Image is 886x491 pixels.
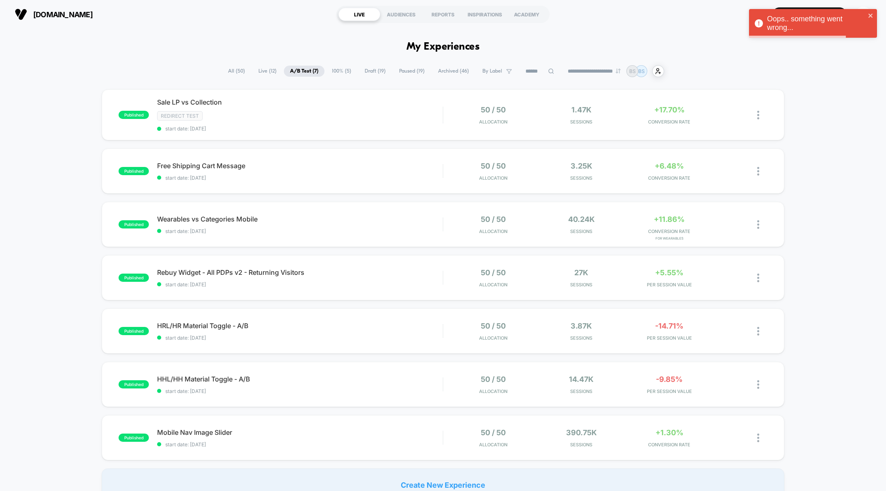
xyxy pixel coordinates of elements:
span: Redirect Test [157,111,203,121]
span: Allocation [479,175,507,181]
p: BS [629,68,636,74]
span: HRL/HR Material Toggle - A/B [157,322,443,330]
span: 50 / 50 [481,268,506,277]
span: start date: [DATE] [157,335,443,341]
span: -14.71% [655,322,683,330]
span: +11.86% [654,215,685,224]
span: Sessions [539,175,623,181]
span: published [119,167,149,175]
span: A/B Test ( 7 ) [284,66,324,77]
button: close [868,12,874,20]
img: end [616,69,621,73]
span: HHL/HH Material Toggle - A/B [157,375,443,383]
span: 50 / 50 [481,215,506,224]
span: 50 / 50 [481,428,506,437]
span: 100% ( 5 ) [326,66,357,77]
img: close [757,111,759,119]
img: close [757,274,759,282]
div: ACADEMY [506,8,548,21]
span: +1.30% [655,428,683,437]
span: start date: [DATE] [157,126,443,132]
span: -9.85% [656,375,683,384]
span: Sessions [539,335,623,341]
img: Visually logo [15,8,27,21]
span: [DOMAIN_NAME] [33,10,93,19]
span: Live ( 12 ) [252,66,283,77]
div: LIVE [338,8,380,21]
span: 390.75k [566,428,597,437]
span: 3.87k [571,322,592,330]
span: Mobile Nav Image Slider [157,428,443,436]
span: 50 / 50 [481,322,506,330]
span: for Wearables [628,236,711,240]
span: All ( 50 ) [222,66,251,77]
img: close [757,434,759,442]
span: published [119,327,149,335]
span: Sessions [539,388,623,394]
span: +17.70% [654,105,685,114]
span: start date: [DATE] [157,281,443,288]
span: published [119,220,149,228]
span: Paused ( 19 ) [393,66,431,77]
span: PER SESSION VALUE [628,282,711,288]
span: 50 / 50 [481,105,506,114]
span: Allocation [479,228,507,234]
span: CONVERSION RATE [628,442,711,448]
span: Rebuy Widget - All PDPs v2 - Returning Visitors [157,268,443,276]
span: By Label [482,68,502,74]
span: Archived ( 46 ) [432,66,475,77]
span: Allocation [479,335,507,341]
span: start date: [DATE] [157,175,443,181]
div: REPORTS [422,8,464,21]
span: published [119,434,149,442]
span: Allocation [479,119,507,125]
span: Wearables vs Categories Mobile [157,215,443,223]
img: close [757,167,759,176]
span: Sessions [539,228,623,234]
div: INSPIRATIONS [464,8,506,21]
span: CONVERSION RATE [628,119,711,125]
span: Allocation [479,282,507,288]
span: Draft ( 19 ) [359,66,392,77]
span: Sale LP vs Collection [157,98,443,106]
span: Sessions [539,442,623,448]
span: Free Shipping Cart Message [157,162,443,170]
span: 3.25k [571,162,592,170]
span: 1.47k [571,105,591,114]
span: published [119,274,149,282]
span: Allocation [479,388,507,394]
img: close [757,220,759,229]
span: Sessions [539,119,623,125]
h1: My Experiences [406,41,480,53]
span: 27k [574,268,588,277]
span: published [119,380,149,388]
span: 40.24k [568,215,595,224]
span: start date: [DATE] [157,388,443,394]
span: start date: [DATE] [157,441,443,448]
span: CONVERSION RATE [628,175,711,181]
div: AUDIENCES [380,8,422,21]
span: +5.55% [655,268,683,277]
span: Sessions [539,282,623,288]
span: published [119,111,149,119]
span: PER SESSION VALUE [628,335,711,341]
div: Oops.. something went wrong... [767,15,865,32]
span: PER SESSION VALUE [628,388,711,394]
span: 50 / 50 [481,375,506,384]
span: 14.47k [569,375,594,384]
img: close [757,327,759,336]
p: BS [638,68,645,74]
span: start date: [DATE] [157,228,443,234]
button: [DOMAIN_NAME] [12,8,95,21]
span: Allocation [479,442,507,448]
span: CONVERSION RATE [628,228,711,234]
img: close [757,380,759,389]
button: BS [853,6,874,23]
span: 50 / 50 [481,162,506,170]
span: +6.48% [655,162,684,170]
div: BS [855,7,871,23]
